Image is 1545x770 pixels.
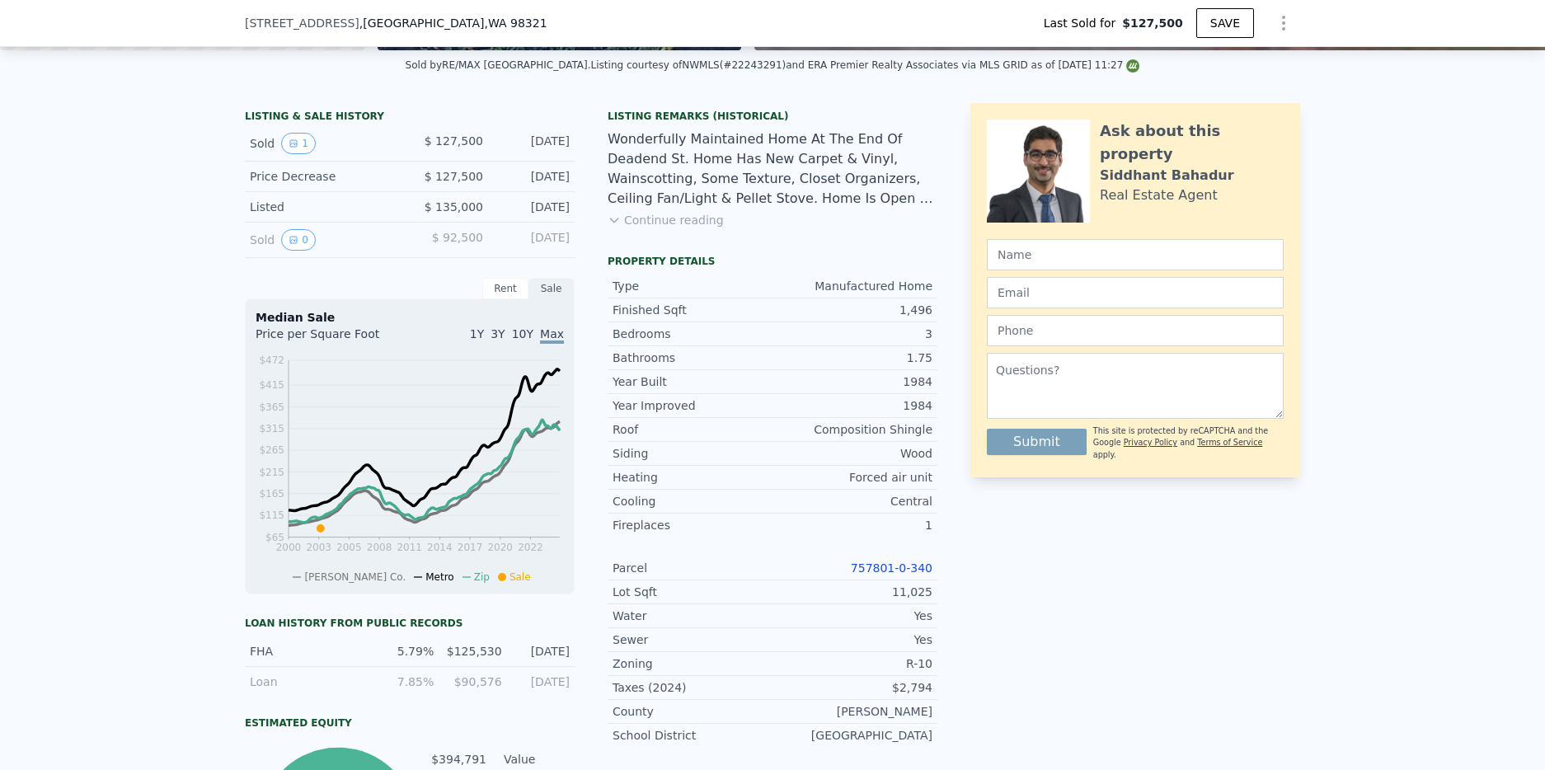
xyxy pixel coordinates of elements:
[772,445,932,462] div: Wood
[608,255,937,268] div: Property details
[613,326,772,342] div: Bedrooms
[367,542,392,553] tspan: 2008
[772,584,932,600] div: 11,025
[470,327,484,340] span: 1Y
[772,703,932,720] div: [PERSON_NAME]
[484,16,547,30] span: , WA 98321
[245,15,359,31] span: [STREET_ADDRESS]
[613,517,772,533] div: Fireplaces
[613,608,772,624] div: Water
[444,643,501,660] div: $125,530
[276,542,302,553] tspan: 2000
[1100,166,1234,185] div: Siddhant Bahadur
[613,584,772,600] div: Lot Sqft
[613,679,772,696] div: Taxes (2024)
[259,354,284,366] tspan: $472
[259,379,284,391] tspan: $415
[250,229,397,251] div: Sold
[987,239,1284,270] input: Name
[772,517,932,533] div: 1
[359,15,547,31] span: , [GEOGRAPHIC_DATA]
[482,278,528,299] div: Rent
[430,750,487,768] td: $394,791
[613,703,772,720] div: County
[613,278,772,294] div: Type
[245,617,575,630] div: Loan history from public records
[444,674,501,690] div: $90,576
[1267,7,1300,40] button: Show Options
[259,444,284,456] tspan: $265
[496,229,570,251] div: [DATE]
[1100,120,1284,166] div: Ask about this property
[613,397,772,414] div: Year Improved
[591,59,1140,71] div: Listing courtesy of NWMLS (#22243291) and ERA Premier Realty Associates via MLS GRID as of [DATE]...
[608,212,724,228] button: Continue reading
[772,326,932,342] div: 3
[281,229,316,251] button: View historical data
[987,315,1284,346] input: Phone
[474,571,490,583] span: Zip
[259,509,284,521] tspan: $115
[1124,438,1177,447] a: Privacy Policy
[491,327,505,340] span: 3Y
[613,421,772,438] div: Roof
[245,110,575,126] div: LISTING & SALE HISTORY
[772,421,932,438] div: Composition Shingle
[425,571,453,583] span: Metro
[406,59,591,71] div: Sold by RE/MAX [GEOGRAPHIC_DATA] .
[496,168,570,185] div: [DATE]
[1093,425,1284,461] div: This site is protected by reCAPTCHA and the Google and apply.
[772,727,932,744] div: [GEOGRAPHIC_DATA]
[772,397,932,414] div: 1984
[500,750,575,768] td: Value
[772,373,932,390] div: 1984
[608,110,937,123] div: Listing Remarks (Historical)
[613,445,772,462] div: Siding
[259,488,284,500] tspan: $165
[250,674,366,690] div: Loan
[1122,15,1183,31] span: $127,500
[427,542,453,553] tspan: 2014
[540,327,564,344] span: Max
[518,542,543,553] tspan: 2022
[987,277,1284,308] input: Email
[613,560,772,576] div: Parcel
[613,727,772,744] div: School District
[1126,59,1139,73] img: NWMLS Logo
[613,493,772,509] div: Cooling
[987,429,1087,455] button: Submit
[510,571,531,583] span: Sale
[1196,8,1254,38] button: SAVE
[613,350,772,366] div: Bathrooms
[250,199,397,215] div: Listed
[256,309,564,326] div: Median Sale
[1100,185,1218,205] div: Real Estate Agent
[772,493,932,509] div: Central
[772,608,932,624] div: Yes
[487,542,513,553] tspan: 2020
[432,231,483,244] span: $ 92,500
[265,532,284,543] tspan: $65
[772,302,932,318] div: 1,496
[613,655,772,672] div: Zoning
[245,716,575,730] div: Estimated Equity
[250,168,397,185] div: Price Decrease
[376,643,434,660] div: 5.79%
[425,134,483,148] span: $ 127,500
[512,674,570,690] div: [DATE]
[772,350,932,366] div: 1.75
[336,542,362,553] tspan: 2005
[397,542,422,553] tspan: 2011
[772,655,932,672] div: R-10
[458,542,483,553] tspan: 2017
[613,373,772,390] div: Year Built
[425,200,483,214] span: $ 135,000
[250,133,397,154] div: Sold
[608,129,937,209] div: Wonderfully Maintained Home At The End Of Deadend St. Home Has New Carpet & Vinyl, Wainscotting, ...
[1044,15,1123,31] span: Last Sold for
[512,327,533,340] span: 10Y
[281,133,316,154] button: View historical data
[259,467,284,478] tspan: $215
[512,643,570,660] div: [DATE]
[772,631,932,648] div: Yes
